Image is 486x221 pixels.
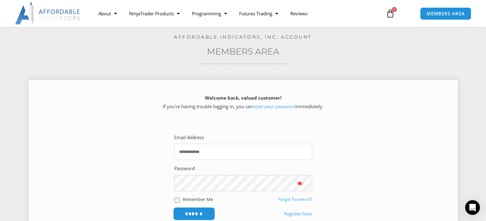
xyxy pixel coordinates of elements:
[233,6,284,21] a: Futures Trading
[15,2,81,25] img: LogoAI | Affordable Indicators – NinjaTrader
[186,6,233,21] a: Programming
[174,164,195,173] label: Password
[92,6,123,21] a: About
[39,94,447,111] p: If you’re having trouble logging in, you can immediately.
[205,95,281,101] strong: Welcome back, valued customer!
[465,200,480,215] div: Open Intercom Messenger
[183,196,213,203] label: Remember Me
[92,6,379,21] nav: Menu
[288,175,312,191] button: Show password
[284,6,314,21] a: Reviews
[174,133,204,142] label: Email Address
[284,210,312,218] a: Register Now
[123,6,186,21] a: NinjaTrader Products
[420,7,471,20] a: MEMBERS AREA
[174,34,312,40] a: Affordable Indicators, Inc. Account
[392,7,397,12] span: 0
[377,5,404,22] a: 0
[427,11,465,16] span: MEMBERS AREA
[207,46,279,57] a: Members Area
[253,103,296,109] a: reset your password
[278,196,312,202] a: Forgot Password?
